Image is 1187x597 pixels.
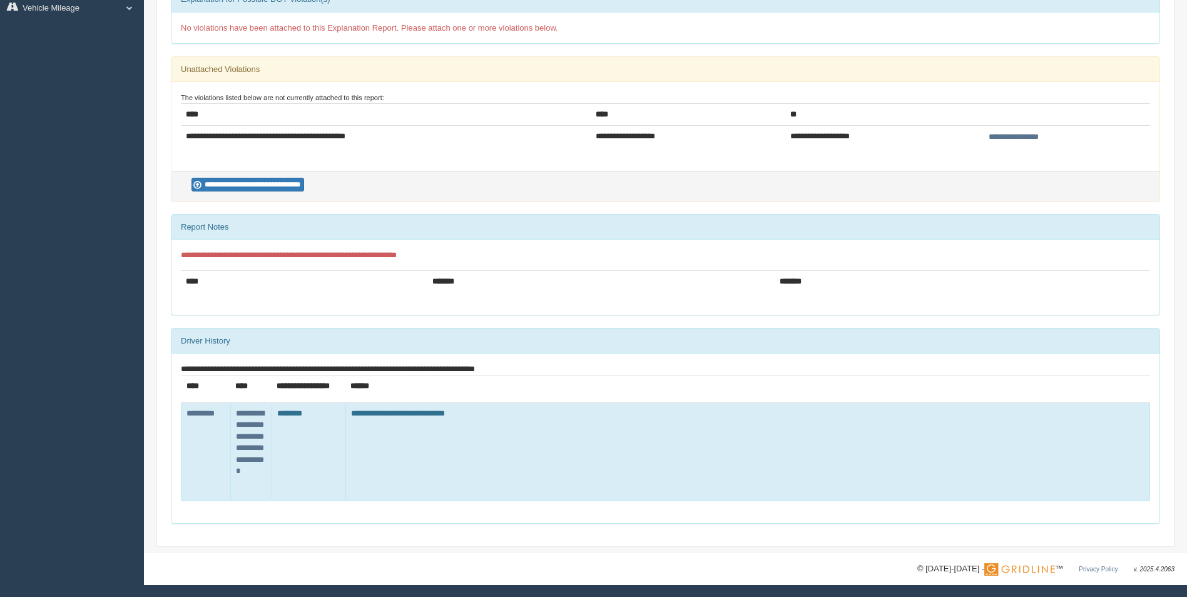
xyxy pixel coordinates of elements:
img: Gridline [984,563,1055,576]
span: v. 2025.4.2063 [1134,566,1174,573]
div: © [DATE]-[DATE] - ™ [917,563,1174,576]
div: Driver History [171,329,1159,354]
div: Report Notes [171,215,1159,240]
a: Privacy Policy [1079,566,1118,573]
div: Unattached Violations [171,57,1159,82]
span: No violations have been attached to this Explanation Report. Please attach one or more violations... [181,23,558,33]
small: The violations listed below are not currently attached to this report: [181,94,384,101]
